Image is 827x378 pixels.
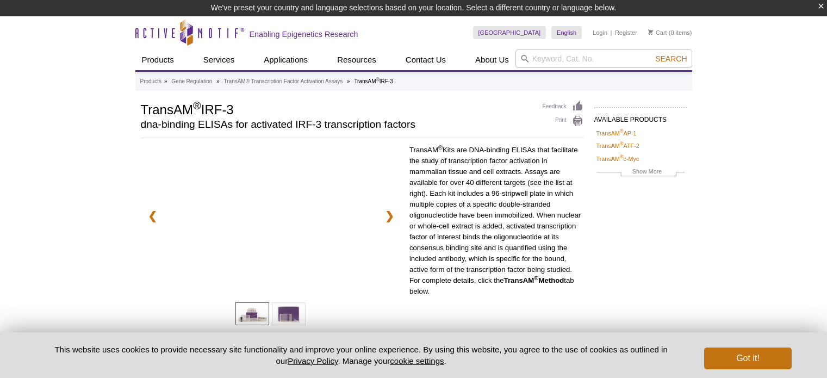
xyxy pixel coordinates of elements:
a: Cart [648,29,667,36]
sup: ® [534,275,538,281]
li: (0 items) [648,26,692,39]
p: TransAM Kits are DNA-binding ELISAs that facilitate the study of transcription factor activation ... [409,145,583,297]
h1: TransAM IRF-3 [141,101,532,117]
a: About Us [469,49,515,70]
h2: AVAILABLE PRODUCTS [594,107,687,127]
p: This website uses cookies to provide necessary site functionality and improve your online experie... [36,344,687,367]
button: Search [652,54,690,64]
a: Print [543,115,583,127]
sup: ® [620,154,624,159]
img: Your Cart [648,29,653,35]
span: Search [655,54,687,63]
a: Products [140,77,161,86]
sup: ® [438,144,443,151]
sup: ® [620,141,624,147]
a: Applications [257,49,314,70]
li: | [611,26,612,39]
a: Services [197,49,241,70]
sup: ® [376,77,380,82]
sup: ® [620,128,624,134]
a: ❯ [378,203,401,228]
input: Keyword, Cat. No. [515,49,692,68]
button: Got it! [704,348,791,369]
h2: dna-binding ELISAs for activated IRF-3 transcription factors [141,120,532,129]
a: TransAM® Transcription Factor Activation Assays [224,77,343,86]
a: Show More [596,166,685,179]
li: » [347,78,350,84]
a: Products [135,49,181,70]
sup: ® [193,100,201,111]
li: TransAM IRF-3 [354,78,393,84]
a: Register [615,29,637,36]
a: Login [593,29,607,36]
a: TransAM®ATF-2 [596,141,639,151]
h2: Enabling Epigenetics Research [250,29,358,39]
li: » [164,78,167,84]
a: Resources [331,49,383,70]
a: TransAM®AP-1 [596,128,637,138]
a: ❮ [141,203,164,228]
a: Gene Regulation [171,77,212,86]
a: Privacy Policy [288,356,338,365]
a: English [551,26,582,39]
a: TransAM®c-Myc [596,154,639,164]
strong: TransAM Method [504,276,564,284]
a: Feedback [543,101,583,113]
a: [GEOGRAPHIC_DATA] [473,26,546,39]
button: cookie settings [390,356,444,365]
li: » [216,78,220,84]
a: Contact Us [399,49,452,70]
